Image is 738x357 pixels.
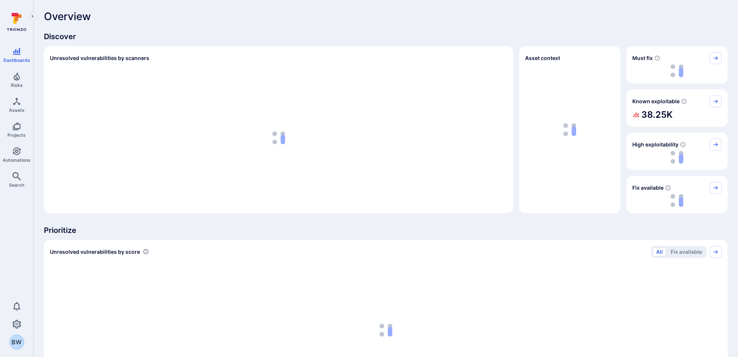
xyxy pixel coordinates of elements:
svg: EPSS score ≥ 0.7 [680,142,686,148]
span: Prioritize [44,225,728,236]
span: Unresolved vulnerabilities by score [50,248,140,256]
button: All [653,247,666,256]
span: Fix available [632,184,664,192]
svg: Vulnerabilities with fix available [665,185,671,191]
button: BW [9,335,24,350]
i: Expand navigation menu [30,13,35,20]
img: Loading... [671,194,683,207]
div: Must fix [626,46,728,83]
img: Loading... [671,151,683,164]
span: High exploitability [632,141,678,148]
div: Number of vulnerabilities in status 'Open' 'Triaged' and 'In process' grouped by score [143,248,149,256]
span: Overview [44,10,91,22]
img: Loading... [272,132,285,144]
span: Search [9,182,24,188]
span: Known exploitable [632,98,680,105]
span: Automations [3,157,31,163]
span: Asset context [525,54,560,62]
button: Fix available [667,247,705,256]
div: loading spinner [632,151,722,164]
img: Loading... [671,64,683,77]
svg: Confirmed exploitable by KEV [681,98,687,104]
div: Known exploitable [626,89,728,127]
img: Loading... [380,324,392,337]
span: Risks [11,82,23,88]
span: Assets [9,107,25,113]
div: Fix available [626,176,728,213]
span: Dashboards [3,57,30,63]
span: Discover [44,31,728,42]
div: loading spinner [632,194,722,207]
span: Must fix [632,54,653,62]
button: Expand navigation menu [28,12,37,21]
div: Bradley Wong [9,335,24,350]
span: Projects [7,132,26,138]
h2: 38.25K [641,107,672,122]
div: loading spinner [50,69,507,207]
svg: Risk score >=40 , missed SLA [654,55,660,61]
div: loading spinner [632,64,722,78]
div: High exploitability [626,133,728,170]
h2: Unresolved vulnerabilities by scanners [50,54,149,62]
